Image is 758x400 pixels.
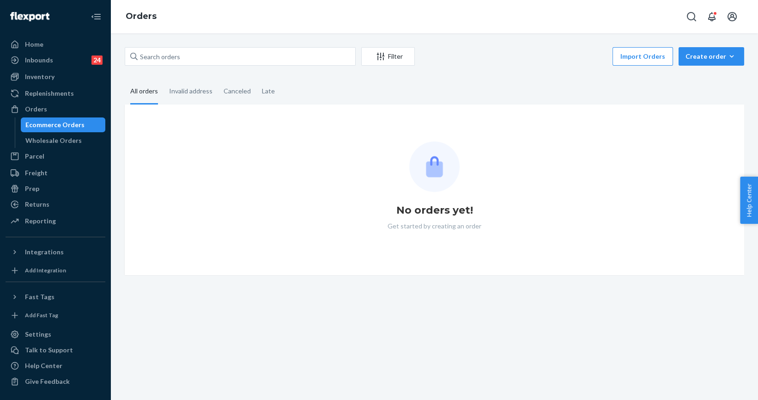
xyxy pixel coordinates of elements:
button: Open account menu [723,7,741,26]
h1: No orders yet! [396,203,473,218]
div: Parcel [25,152,44,161]
div: Returns [25,200,49,209]
div: Fast Tags [25,292,55,302]
a: Orders [126,11,157,21]
a: Parcel [6,149,105,164]
input: Search orders [125,47,356,66]
div: Canceled [224,79,251,103]
a: Replenishments [6,86,105,101]
button: Open notifications [703,7,721,26]
div: Ecommerce Orders [25,120,85,129]
button: Fast Tags [6,289,105,304]
div: Settings [25,330,51,339]
a: Inbounds24 [6,53,105,68]
div: Wholesale Orders [25,136,82,145]
div: Replenishments [25,89,74,98]
div: Add Integration [25,266,66,274]
a: Add Fast Tag [6,308,105,323]
div: All orders [130,79,158,105]
div: Home [25,40,43,49]
div: Invalid address [169,79,212,103]
div: Inventory [25,72,55,81]
a: Settings [6,327,105,342]
div: Prep [25,184,39,193]
button: Help Center [740,177,758,224]
ol: breadcrumbs [118,3,164,30]
button: Integrations [6,245,105,259]
button: Give Feedback [6,374,105,389]
button: Close Navigation [87,7,105,26]
a: Inventory [6,69,105,84]
div: Help Center [25,361,62,370]
p: Get started by creating an order [388,222,481,231]
div: Create order [685,52,737,61]
a: Help Center [6,358,105,373]
a: Home [6,37,105,52]
div: Talk to Support [25,345,73,355]
a: Wholesale Orders [21,133,106,148]
button: Filter [361,47,415,66]
div: Freight [25,168,48,178]
div: Orders [25,105,47,114]
a: Reporting [6,214,105,228]
div: Inbounds [25,55,53,65]
a: Orders [6,102,105,117]
button: Open Search Box [682,7,701,26]
div: Add Fast Tag [25,311,58,319]
img: Empty list [409,142,460,192]
a: Ecommerce Orders [21,117,106,132]
a: Talk to Support [6,343,105,357]
div: Integrations [25,247,64,257]
div: Give Feedback [25,377,70,386]
a: Prep [6,181,105,196]
button: Import Orders [612,47,673,66]
a: Returns [6,197,105,212]
button: Create order [679,47,744,66]
img: Flexport logo [10,12,49,21]
div: 24 [91,55,103,65]
div: Filter [362,52,414,61]
div: Late [262,79,275,103]
a: Add Integration [6,263,105,278]
div: Reporting [25,216,56,226]
a: Freight [6,166,105,180]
